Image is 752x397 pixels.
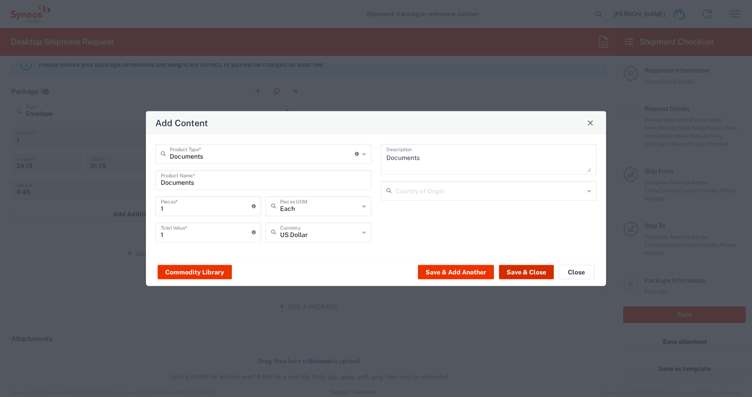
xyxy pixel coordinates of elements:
h4: Add Content [155,116,208,129]
button: Save & Add Another [418,265,494,279]
button: Close [584,116,597,129]
button: Save & Close [499,265,554,279]
button: Close [558,265,594,279]
button: Commodity Library [158,265,232,279]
